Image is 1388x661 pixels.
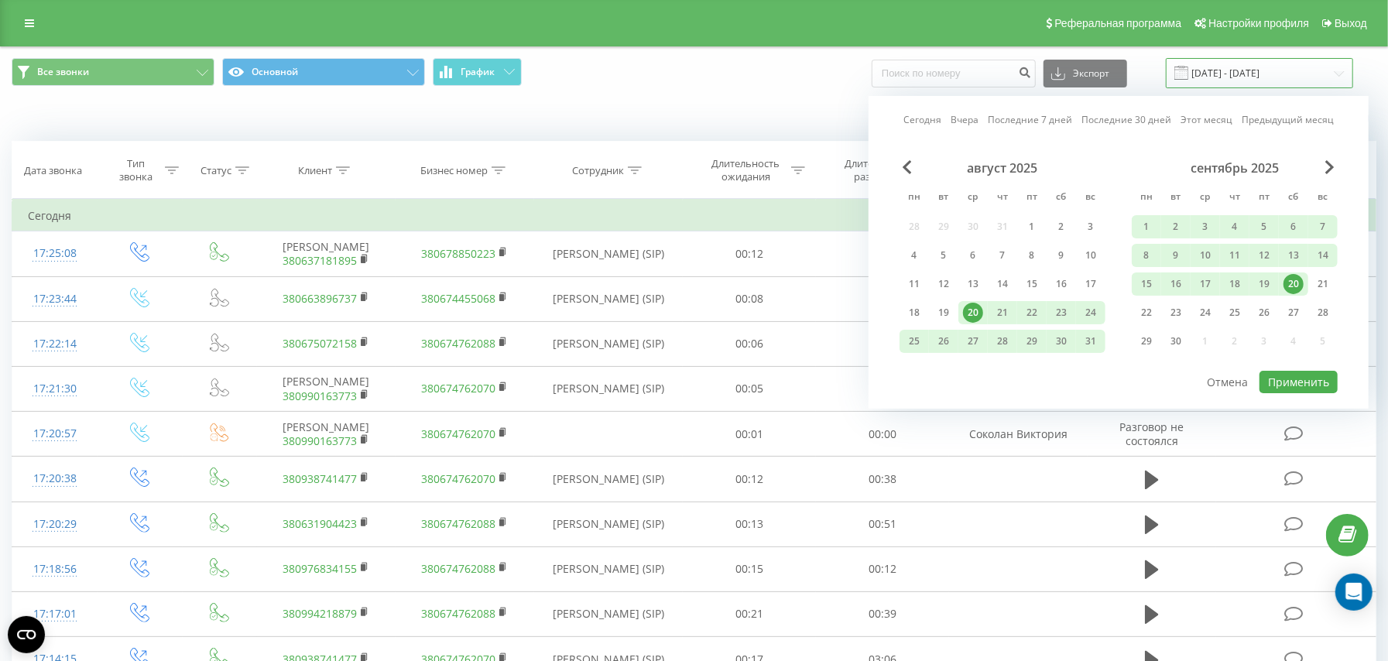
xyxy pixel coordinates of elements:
[1223,187,1246,210] abbr: четверг
[534,546,684,591] td: [PERSON_NAME] (SIP)
[1132,160,1338,176] div: сентябрь 2025
[28,238,82,269] div: 17:25:08
[816,321,949,366] td: 00:57
[1132,301,1161,324] div: пн 22 сент. 2025 г.
[1051,274,1071,294] div: 16
[1022,245,1042,265] div: 8
[904,274,924,294] div: 11
[900,301,929,324] div: пн 18 авг. 2025 г.
[283,561,357,576] a: 380976834155
[1161,330,1191,353] div: вт 30 сент. 2025 г.
[900,272,929,296] div: пн 11 авг. 2025 г.
[1081,217,1101,237] div: 3
[900,330,929,353] div: пн 25 авг. 2025 г.
[1313,217,1333,237] div: 7
[949,412,1088,457] td: Соколан Виктория
[988,244,1017,267] div: чт 7 авг. 2025 г.
[1325,160,1335,174] span: Next Month
[958,330,988,353] div: ср 27 авг. 2025 г.
[1047,215,1076,238] div: сб 2 авг. 2025 г.
[816,366,949,411] td: 03:23
[1076,301,1105,324] div: вс 24 авг. 2025 г.
[1220,215,1249,238] div: чт 4 сент. 2025 г.
[1254,245,1274,265] div: 12
[1081,274,1101,294] div: 17
[1194,187,1217,210] abbr: среда
[12,58,214,86] button: Все звонки
[1259,371,1338,393] button: Применить
[1254,217,1274,237] div: 5
[683,591,816,636] td: 00:21
[1166,303,1186,323] div: 23
[1242,112,1334,127] a: Предыдущий месяц
[704,157,787,183] div: Длительность ожидания
[1132,215,1161,238] div: пн 1 сент. 2025 г.
[1283,217,1304,237] div: 6
[958,301,988,324] div: ср 20 авг. 2025 г.
[1181,112,1232,127] a: Этот месяц
[28,329,82,359] div: 17:22:14
[1051,245,1071,265] div: 9
[816,591,949,636] td: 00:39
[1054,17,1181,29] span: Реферальная программа
[929,330,958,353] div: вт 26 авг. 2025 г.
[461,67,495,77] span: График
[1161,215,1191,238] div: вт 2 сент. 2025 г.
[683,457,816,502] td: 00:12
[1081,331,1101,351] div: 31
[1308,272,1338,296] div: вс 21 сент. 2025 г.
[903,112,941,127] a: Сегодня
[1076,244,1105,267] div: вс 10 авг. 2025 г.
[1220,244,1249,267] div: чт 11 сент. 2025 г.
[1254,274,1274,294] div: 19
[1191,272,1220,296] div: ср 17 сент. 2025 г.
[421,561,495,576] a: 380674762088
[1164,187,1188,210] abbr: вторник
[900,160,1105,176] div: август 2025
[1166,331,1186,351] div: 30
[958,244,988,267] div: ср 6 авг. 2025 г.
[1335,574,1373,611] div: Open Intercom Messenger
[1166,245,1186,265] div: 9
[28,464,82,494] div: 17:20:38
[1220,301,1249,324] div: чт 25 сент. 2025 г.
[534,591,684,636] td: [PERSON_NAME] (SIP)
[1308,244,1338,267] div: вс 14 сент. 2025 г.
[683,276,816,321] td: 00:08
[1022,331,1042,351] div: 29
[283,291,357,306] a: 380663896737
[572,164,624,177] div: Сотрудник
[1254,303,1274,323] div: 26
[683,321,816,366] td: 00:06
[1119,420,1184,448] span: Разговор не состоялся
[900,244,929,267] div: пн 4 авг. 2025 г.
[283,606,357,621] a: 380994218879
[28,509,82,539] div: 17:20:29
[283,433,357,448] a: 380990163773
[257,412,396,457] td: [PERSON_NAME]
[534,457,684,502] td: [PERSON_NAME] (SIP)
[838,157,920,183] div: Длительность разговора
[1249,215,1279,238] div: пт 5 сент. 2025 г.
[1161,272,1191,296] div: вт 16 сент. 2025 г.
[1047,244,1076,267] div: сб 9 авг. 2025 г.
[1136,274,1157,294] div: 15
[961,187,985,210] abbr: среда
[420,164,488,177] div: Бизнес номер
[991,187,1014,210] abbr: четверг
[963,303,983,323] div: 20
[534,231,684,276] td: [PERSON_NAME] (SIP)
[1253,187,1276,210] abbr: пятница
[283,336,357,351] a: 380675072158
[1225,274,1245,294] div: 18
[421,246,495,261] a: 380678850223
[421,336,495,351] a: 380674762088
[1044,60,1127,87] button: Экспорт
[1166,274,1186,294] div: 16
[1282,187,1305,210] abbr: суббота
[1132,330,1161,353] div: пн 29 сент. 2025 г.
[683,502,816,546] td: 00:13
[1081,303,1101,323] div: 24
[904,303,924,323] div: 18
[1311,187,1335,210] abbr: воскресенье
